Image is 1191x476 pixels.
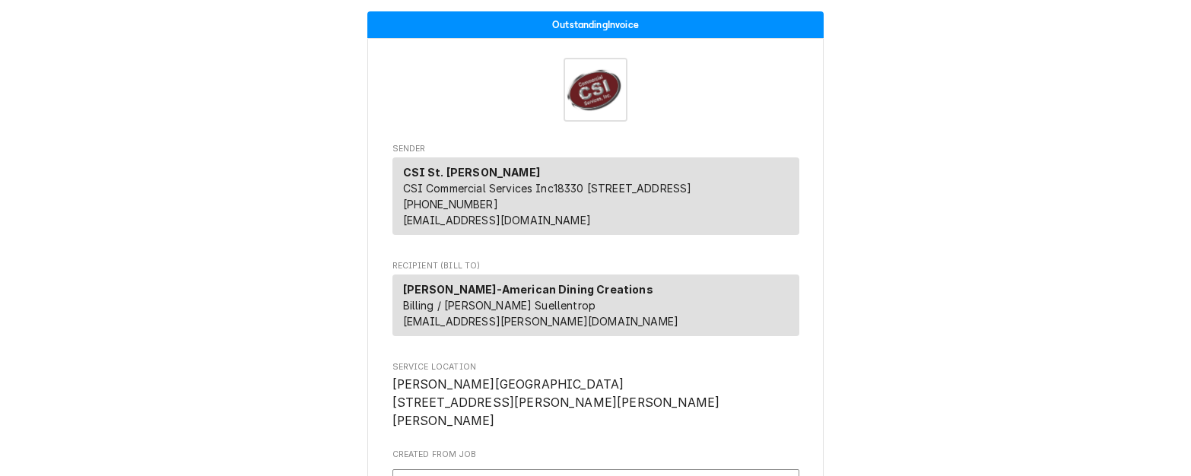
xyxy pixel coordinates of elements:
[552,20,639,30] span: Outstanding Invoice
[392,143,799,155] span: Sender
[392,143,799,242] div: Invoice Sender
[392,361,799,430] div: Service Location
[392,260,799,272] span: Recipient (Bill To)
[392,449,799,461] span: Created From Job
[403,283,653,296] strong: [PERSON_NAME]-American Dining Creations
[367,11,824,38] div: Status
[403,198,498,211] a: [PHONE_NUMBER]
[392,157,799,235] div: Sender
[392,377,720,427] span: [PERSON_NAME][GEOGRAPHIC_DATA] [STREET_ADDRESS][PERSON_NAME][PERSON_NAME][PERSON_NAME]
[403,182,692,195] span: CSI Commercial Services Inc18330 [STREET_ADDRESS]
[403,214,591,227] a: [EMAIL_ADDRESS][DOMAIN_NAME]
[564,58,627,122] img: Logo
[392,157,799,241] div: Sender
[392,376,799,430] span: Service Location
[403,166,540,179] strong: CSI St. [PERSON_NAME]
[392,260,799,343] div: Invoice Recipient
[392,361,799,373] span: Service Location
[392,274,799,342] div: Recipient (Bill To)
[403,299,679,328] span: Billing / [PERSON_NAME] Suellentrop [EMAIL_ADDRESS][PERSON_NAME][DOMAIN_NAME]
[392,274,799,336] div: Recipient (Bill To)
